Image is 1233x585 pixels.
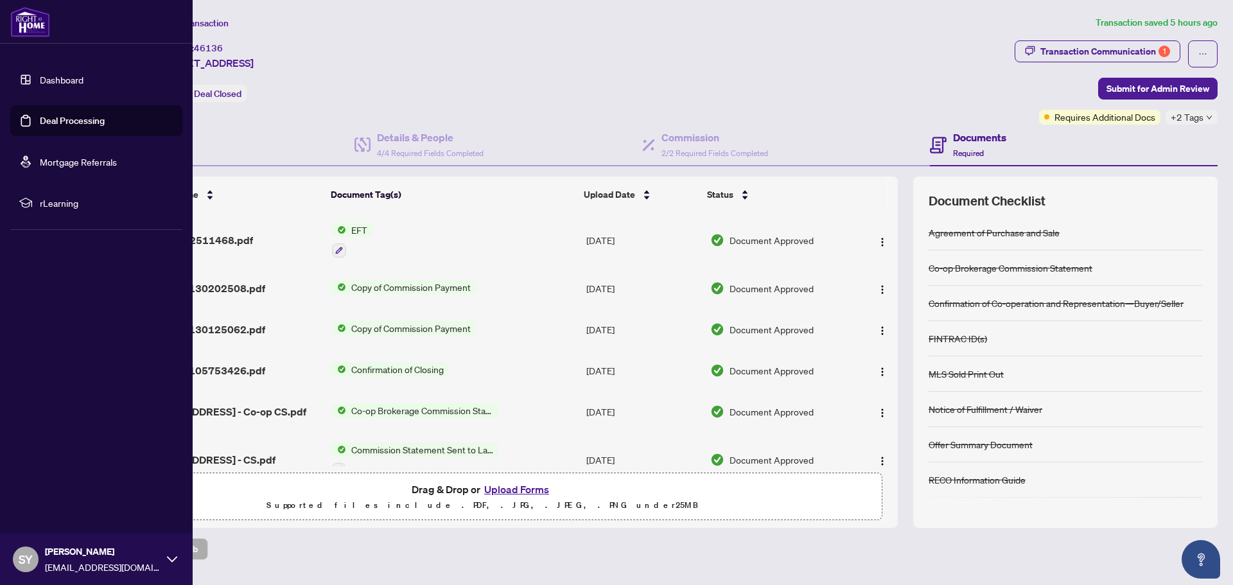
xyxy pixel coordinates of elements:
[710,405,724,419] img: Document Status
[929,437,1033,451] div: Offer Summary Document
[332,280,476,294] button: Status IconCopy of Commission Payment
[1198,49,1207,58] span: ellipsis
[877,367,888,377] img: Logo
[45,560,161,574] span: [EMAIL_ADDRESS][DOMAIN_NAME]
[581,432,705,487] td: [DATE]
[346,403,498,417] span: Co-op Brokerage Commission Statement
[872,450,893,470] button: Logo
[137,404,306,419] span: [STREET_ADDRESS] - Co-op CS.pdf
[877,237,888,247] img: Logo
[730,233,814,247] span: Document Approved
[730,281,814,295] span: Document Approved
[332,442,346,457] img: Status Icon
[661,148,768,158] span: 2/2 Required Fields Completed
[581,213,705,268] td: [DATE]
[730,363,814,378] span: Document Approved
[194,88,241,100] span: Deal Closed
[877,326,888,336] img: Logo
[953,130,1006,145] h4: Documents
[730,405,814,419] span: Document Approved
[377,148,484,158] span: 4/4 Required Fields Completed
[19,550,33,568] span: SY
[332,223,346,237] img: Status Icon
[702,177,852,213] th: Status
[929,261,1092,275] div: Co-op Brokerage Commission Statement
[137,363,265,378] span: 20250925105753426.pdf
[480,481,553,498] button: Upload Forms
[91,498,874,513] p: Supported files include .PDF, .JPG, .JPEG, .PNG under 25 MB
[929,367,1004,381] div: MLS Sold Print Out
[877,456,888,466] img: Logo
[581,391,705,432] td: [DATE]
[137,232,253,248] span: Agent EFT 2511468.pdf
[581,350,705,391] td: [DATE]
[332,321,476,335] button: Status IconCopy of Commission Payment
[872,278,893,299] button: Logo
[160,17,229,29] span: View Transaction
[730,453,814,467] span: Document Approved
[929,296,1184,310] div: Confirmation of Co-operation and Representation—Buyer/Seller
[872,319,893,340] button: Logo
[332,362,346,376] img: Status Icon
[730,322,814,336] span: Document Approved
[581,268,705,309] td: [DATE]
[332,280,346,294] img: Status Icon
[1171,110,1203,125] span: +2 Tags
[332,403,346,417] img: Status Icon
[137,452,275,467] span: [STREET_ADDRESS] - CS.pdf
[326,177,579,213] th: Document Tag(s)
[877,408,888,418] img: Logo
[710,281,724,295] img: Document Status
[159,55,254,71] span: [STREET_ADDRESS]
[137,322,265,337] span: 20251007130125062.pdf
[1096,15,1218,30] article: Transaction saved 5 hours ago
[710,363,724,378] img: Document Status
[137,281,265,296] span: 20251007130202508.pdf
[872,401,893,422] button: Logo
[929,331,987,345] div: FINTRAC ID(s)
[10,6,50,37] img: logo
[872,230,893,250] button: Logo
[579,177,702,213] th: Upload Date
[377,130,484,145] h4: Details & People
[661,130,768,145] h4: Commission
[584,188,635,202] span: Upload Date
[132,177,326,213] th: (35) File Name
[1098,78,1218,100] button: Submit for Admin Review
[1182,540,1220,579] button: Open asap
[346,223,372,237] span: EFT
[346,280,476,294] span: Copy of Commission Payment
[346,362,449,376] span: Confirmation of Closing
[929,402,1042,416] div: Notice of Fulfillment / Waiver
[332,362,449,376] button: Status IconConfirmation of Closing
[929,225,1060,240] div: Agreement of Purchase and Sale
[332,442,498,477] button: Status IconCommission Statement Sent to Lawyer
[877,284,888,295] img: Logo
[412,481,553,498] span: Drag & Drop or
[332,321,346,335] img: Status Icon
[40,156,117,168] a: Mortgage Referrals
[83,473,882,521] span: Drag & Drop orUpload FormsSupported files include .PDF, .JPG, .JPEG, .PNG under25MB
[872,360,893,381] button: Logo
[710,322,724,336] img: Document Status
[581,309,705,350] td: [DATE]
[346,321,476,335] span: Copy of Commission Payment
[1015,40,1180,62] button: Transaction Communication1
[194,42,223,54] span: 46136
[1106,78,1209,99] span: Submit for Admin Review
[929,473,1026,487] div: RECO Information Guide
[346,442,498,457] span: Commission Statement Sent to Lawyer
[929,192,1045,210] span: Document Checklist
[1040,41,1170,62] div: Transaction Communication
[710,453,724,467] img: Document Status
[1159,46,1170,57] div: 1
[40,196,173,210] span: rLearning
[40,74,83,85] a: Dashboard
[1054,110,1155,124] span: Requires Additional Docs
[1206,114,1212,121] span: down
[45,545,161,559] span: [PERSON_NAME]
[953,148,984,158] span: Required
[707,188,733,202] span: Status
[332,403,498,417] button: Status IconCo-op Brokerage Commission Statement
[710,233,724,247] img: Document Status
